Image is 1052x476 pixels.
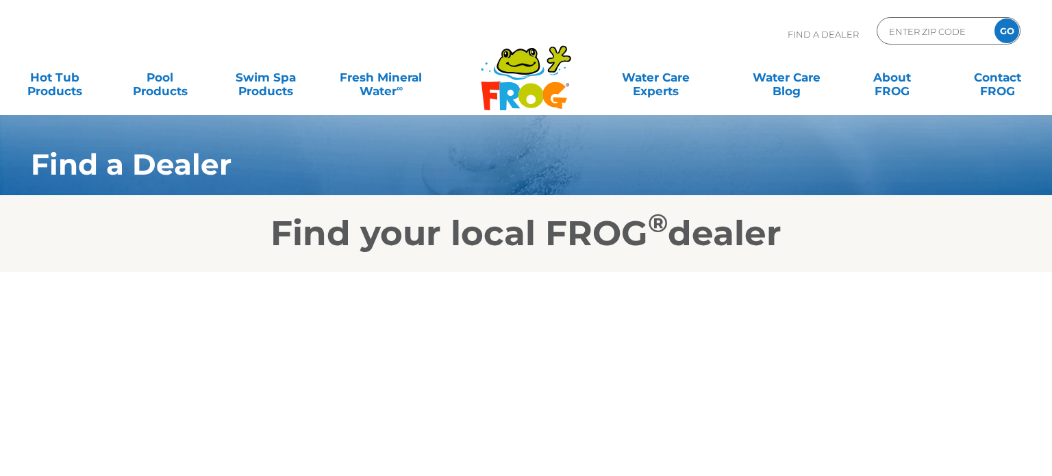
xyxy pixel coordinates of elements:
a: AboutFROG [851,64,933,91]
a: Water CareExperts [589,64,722,91]
a: Hot TubProducts [14,64,96,91]
p: Find A Dealer [788,17,859,51]
a: ContactFROG [956,64,1038,91]
a: PoolProducts [119,64,201,91]
h2: Find your local FROG dealer [10,213,1042,254]
a: Water CareBlog [746,64,828,91]
h1: Find a Dealer [31,148,938,181]
a: Swim SpaProducts [225,64,307,91]
img: Frog Products Logo [473,27,579,111]
sup: ® [648,208,668,238]
sup: ∞ [397,83,403,93]
a: Fresh MineralWater∞ [330,64,433,91]
input: GO [994,18,1019,43]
